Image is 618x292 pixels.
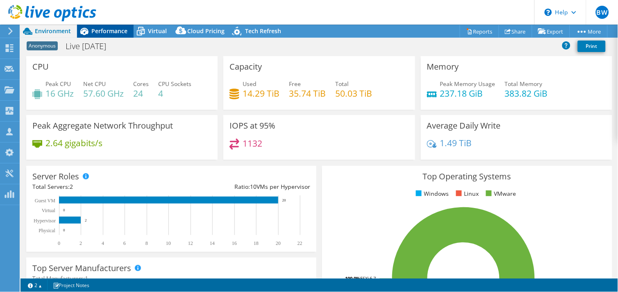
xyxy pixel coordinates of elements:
li: Linux [454,189,479,198]
h4: 1132 [243,139,262,148]
text: Hypervisor [34,218,56,224]
h3: Memory [427,62,459,71]
span: 10 [250,183,257,190]
span: 1 [85,274,88,282]
text: 4 [102,240,104,246]
span: Free [289,80,301,88]
h3: Server Roles [32,172,79,181]
h3: CPU [32,62,49,71]
h4: 1.49 TiB [440,138,472,147]
h4: 237.18 GiB [440,89,495,98]
text: 0 [63,228,65,232]
text: 0 [58,240,60,246]
text: 2 [85,218,87,222]
span: BW [596,6,609,19]
tspan: 100.0% [345,275,360,281]
h4: 14.29 TiB [243,89,279,98]
span: Peak Memory Usage [440,80,495,88]
span: Tech Refresh [245,27,281,35]
h3: Capacity [229,62,262,71]
h3: Top Operating Systems [328,172,606,181]
h3: IOPS at 95% [229,121,275,130]
span: Total Memory [505,80,543,88]
svg: \n [545,9,552,16]
h3: Average Daily Write [427,121,501,130]
div: Ratio: VMs per Hypervisor [171,182,310,191]
h4: 35.74 TiB [289,89,326,98]
text: 18 [254,240,259,246]
span: Anonymous [27,41,58,50]
text: Physical [39,228,55,233]
text: 0 [63,208,65,212]
h3: Top Server Manufacturers [32,264,131,273]
text: Guest VM [35,198,55,204]
text: 2 [80,240,82,246]
span: Cores [133,80,149,88]
text: 14 [210,240,215,246]
a: Print [578,41,606,52]
text: 16 [232,240,237,246]
li: VMware [484,189,516,198]
span: Used [243,80,257,88]
h4: Total Manufacturers: [32,274,310,283]
li: Windows [414,189,449,198]
h4: 50.03 TiB [335,89,372,98]
tspan: ESXi 6.7 [360,275,376,281]
text: Virtual [42,208,56,213]
span: CPU Sockets [158,80,191,88]
a: Reports [460,25,499,38]
h4: 383.82 GiB [505,89,548,98]
span: Net CPU [83,80,106,88]
a: More [570,25,608,38]
h1: Live [DATE] [62,42,119,51]
span: Virtual [148,27,167,35]
h4: 4 [158,89,191,98]
a: Share [499,25,532,38]
span: Cloud Pricing [187,27,225,35]
text: 20 [276,240,281,246]
a: 2 [22,280,48,290]
span: Performance [91,27,127,35]
text: 10 [166,240,171,246]
div: Total Servers: [32,182,171,191]
h4: 16 GHz [45,89,74,98]
span: Total [335,80,349,88]
span: 2 [70,183,73,190]
span: Peak CPU [45,80,71,88]
text: 6 [123,240,126,246]
span: Environment [35,27,71,35]
text: 20 [282,198,286,202]
text: 12 [188,240,193,246]
h4: 24 [133,89,149,98]
text: 22 [298,240,302,246]
a: Project Notes [47,280,95,290]
text: 8 [145,240,148,246]
a: Export [532,25,570,38]
h4: 2.64 gigabits/s [45,138,102,147]
h4: 57.60 GHz [83,89,124,98]
h3: Peak Aggregate Network Throughput [32,121,173,130]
